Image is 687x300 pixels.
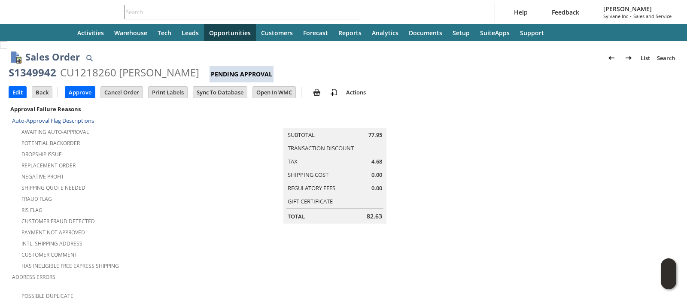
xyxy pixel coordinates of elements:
[9,87,26,98] input: Edit
[57,27,67,38] svg: Home
[637,51,654,65] a: List
[21,184,85,191] a: Shipping Quote Needed
[371,171,382,179] span: 0.00
[283,114,386,128] caption: Summary
[288,131,315,139] a: Subtotal
[32,87,52,98] input: Back
[661,274,676,290] span: Oracle Guided Learning Widget. To move around, please hold and drag
[52,24,72,41] a: Home
[9,103,227,115] div: Approval Failure Reasons
[606,53,617,63] img: Previous
[633,13,672,19] span: Sales and Service
[21,218,95,225] a: Customer Fraud Detected
[288,158,298,165] a: Tax
[288,197,333,205] a: Gift Certificate
[125,7,348,17] input: Search
[261,29,293,37] span: Customers
[25,50,80,64] h1: Sales Order
[21,262,119,270] a: Has Ineligible Free Express Shipping
[329,87,339,97] img: add-record.svg
[303,29,328,37] span: Forecast
[114,29,147,37] span: Warehouse
[9,66,56,79] div: S1349942
[109,24,152,41] a: Warehouse
[288,184,335,192] a: Regulatory Fees
[371,184,382,192] span: 0.00
[338,29,362,37] span: Reports
[209,29,251,37] span: Opportunities
[409,29,442,37] span: Documents
[630,13,632,19] span: -
[21,151,62,158] a: Dropship Issue
[453,29,470,37] span: Setup
[348,7,359,17] svg: Search
[84,53,94,63] img: Quick Find
[480,29,510,37] span: SuiteApps
[371,158,382,166] span: 4.68
[288,171,328,179] a: Shipping Cost
[210,66,274,82] div: Pending Approval
[12,273,55,281] a: Address Errors
[343,88,369,96] a: Actions
[21,139,80,147] a: Potential Backorder
[256,24,298,41] a: Customers
[253,87,295,98] input: Open In WMC
[404,24,447,41] a: Documents
[193,87,247,98] input: Sync To Database
[176,24,204,41] a: Leads
[152,24,176,41] a: Tech
[21,292,73,300] a: Possible Duplicate
[15,27,26,38] svg: Recent Records
[21,251,77,258] a: Customer Comment
[21,195,52,203] a: Fraud Flag
[21,240,82,247] a: Intl. Shipping Address
[21,206,43,214] a: RIS flag
[31,24,52,41] div: Shortcuts
[101,87,143,98] input: Cancel Order
[661,258,676,289] iframe: Click here to launch Oracle Guided Learning Help Panel
[475,24,515,41] a: SuiteApps
[149,87,187,98] input: Print Labels
[288,212,305,220] a: Total
[36,27,46,38] svg: Shortcuts
[288,144,354,152] a: Transaction Discount
[312,87,322,97] img: print.svg
[65,87,95,98] input: Approve
[21,173,64,180] a: Negative Profit
[12,117,94,124] a: Auto-Approval Flag Descriptions
[654,51,678,65] a: Search
[60,66,199,79] div: CU1218260 [PERSON_NAME]
[520,29,544,37] span: Support
[21,162,76,169] a: Replacement Order
[514,8,528,16] span: Help
[333,24,367,41] a: Reports
[515,24,549,41] a: Support
[367,212,382,221] span: 82.63
[367,24,404,41] a: Analytics
[158,29,171,37] span: Tech
[603,13,628,19] span: Sylvane Inc
[603,5,672,13] span: [PERSON_NAME]
[21,229,85,236] a: Payment not approved
[182,29,199,37] span: Leads
[368,131,382,139] span: 77.95
[447,24,475,41] a: Setup
[72,24,109,41] a: Activities
[21,128,89,136] a: Awaiting Auto-Approval
[552,8,579,16] span: Feedback
[623,53,634,63] img: Next
[204,24,256,41] a: Opportunities
[298,24,333,41] a: Forecast
[372,29,398,37] span: Analytics
[77,29,104,37] span: Activities
[10,24,31,41] a: Recent Records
